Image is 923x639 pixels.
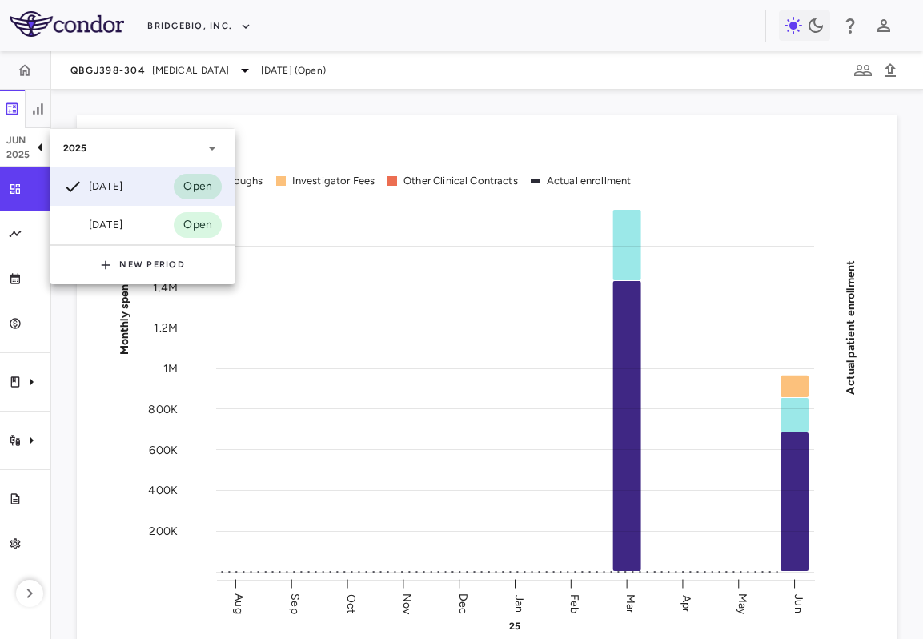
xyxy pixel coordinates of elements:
[174,216,222,234] span: Open
[63,177,122,196] div: [DATE]
[100,252,185,278] button: New Period
[63,215,122,235] div: [DATE]
[50,129,235,167] div: 2025
[63,141,87,155] p: 2025
[174,178,222,195] span: Open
